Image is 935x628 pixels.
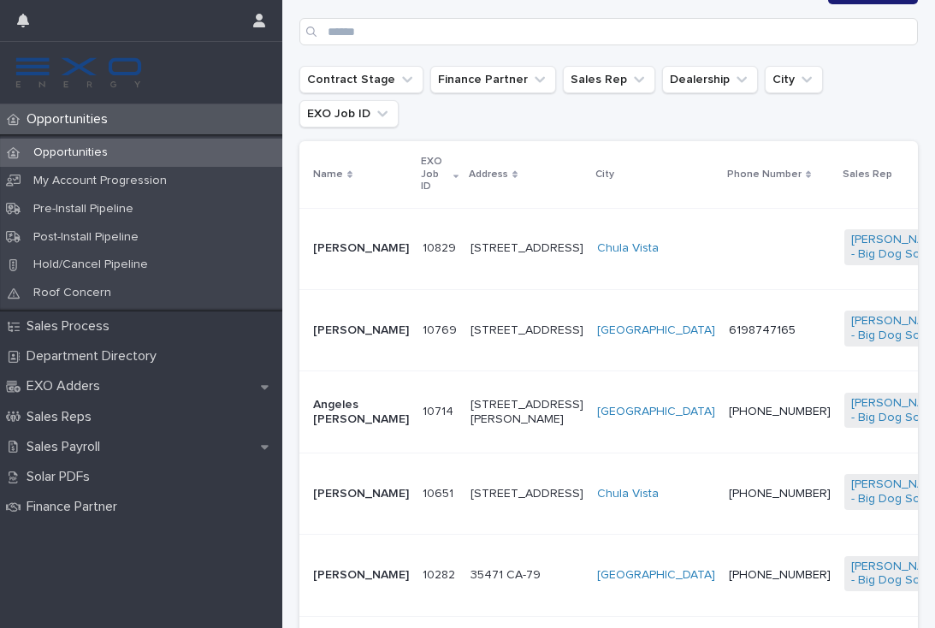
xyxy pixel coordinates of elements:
a: [GEOGRAPHIC_DATA] [597,568,715,583]
button: Sales Rep [563,66,655,93]
p: [PERSON_NAME] [313,568,409,583]
p: [STREET_ADDRESS] [470,323,583,338]
a: 6198747165 [729,324,796,336]
button: City [765,66,823,93]
p: EXO Adders [20,378,114,394]
p: City [595,165,614,184]
button: Finance Partner [430,66,556,93]
p: Name [313,165,343,184]
input: Search [299,18,918,45]
p: Sales Payroll [20,439,114,455]
p: 35471 CA-79 [470,568,583,583]
p: [PERSON_NAME] [313,323,409,338]
p: 10769 [423,320,460,338]
a: [GEOGRAPHIC_DATA] [597,323,715,338]
button: EXO Job ID [299,100,399,127]
a: [PHONE_NUMBER] [729,488,831,500]
a: Chula Vista [597,487,659,501]
p: [STREET_ADDRESS] [470,241,583,256]
p: 10282 [423,565,459,583]
p: [PERSON_NAME] [313,487,409,501]
p: 10829 [423,238,459,256]
p: Solar PDFs [20,469,104,485]
p: 10714 [423,401,457,419]
p: Angeles [PERSON_NAME] [313,398,409,427]
p: 10651 [423,483,457,501]
p: Hold/Cancel Pipeline [20,258,162,272]
p: Sales Process [20,318,123,335]
p: EXO Job ID [421,152,449,196]
p: Department Directory [20,348,170,364]
p: Phone Number [727,165,802,184]
p: Finance Partner [20,499,131,515]
a: Chula Vista [597,241,659,256]
p: [STREET_ADDRESS][PERSON_NAME] [470,398,583,427]
p: Opportunities [20,145,121,160]
button: Contract Stage [299,66,423,93]
p: Opportunities [20,111,121,127]
p: [PERSON_NAME] [313,241,409,256]
p: Sales Rep [843,165,892,184]
a: [GEOGRAPHIC_DATA] [597,405,715,419]
p: [STREET_ADDRESS] [470,487,583,501]
p: Pre-Install Pipeline [20,202,147,216]
p: Address [469,165,508,184]
button: Dealership [662,66,758,93]
p: Roof Concern [20,286,125,300]
a: [PHONE_NUMBER] [729,406,831,418]
img: FKS5r6ZBThi8E5hshIGi [14,56,144,90]
p: Post-Install Pipeline [20,230,152,245]
p: Sales Reps [20,409,105,425]
p: My Account Progression [20,174,180,188]
a: [PHONE_NUMBER] [729,569,831,581]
